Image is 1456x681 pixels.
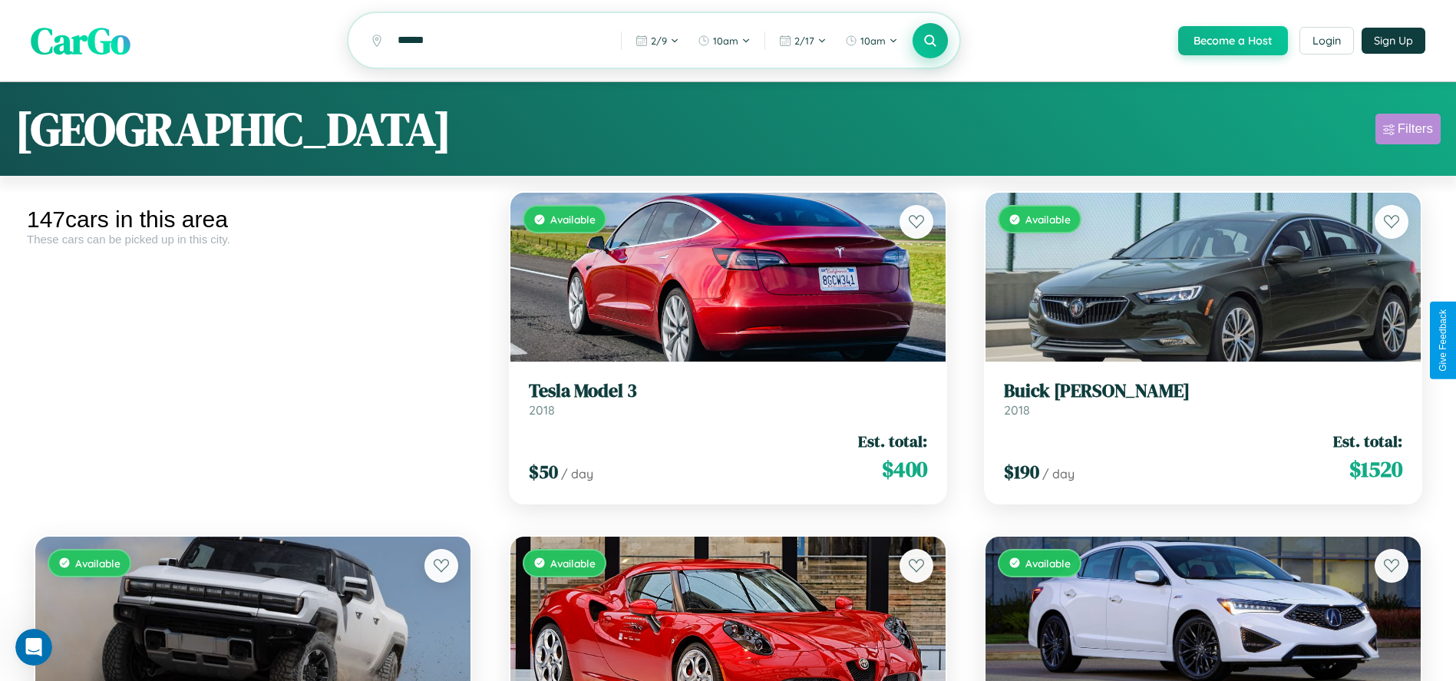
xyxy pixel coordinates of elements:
[1025,557,1071,570] span: Available
[690,28,758,53] button: 10am
[27,207,479,233] div: 147 cars in this area
[628,28,687,53] button: 2/9
[1349,454,1402,484] span: $ 1520
[860,35,886,47] span: 10am
[1004,402,1030,418] span: 2018
[550,557,596,570] span: Available
[529,380,927,402] h3: Tesla Model 3
[1333,430,1402,452] span: Est. total:
[75,557,121,570] span: Available
[31,15,130,66] span: CarGo
[651,35,667,47] span: 2 / 9
[529,402,555,418] span: 2018
[1004,459,1039,484] span: $ 190
[794,35,814,47] span: 2 / 17
[1375,114,1441,144] button: Filters
[15,98,451,160] h1: [GEOGRAPHIC_DATA]
[529,459,558,484] span: $ 50
[1299,27,1354,55] button: Login
[1004,380,1402,418] a: Buick [PERSON_NAME]2018
[1438,309,1448,372] div: Give Feedback
[1398,121,1433,137] div: Filters
[1042,466,1075,481] span: / day
[837,28,906,53] button: 10am
[15,629,52,666] iframe: Intercom live chat
[858,430,927,452] span: Est. total:
[529,380,927,418] a: Tesla Model 32018
[27,233,479,246] div: These cars can be picked up in this city.
[561,466,593,481] span: / day
[882,454,927,484] span: $ 400
[771,28,834,53] button: 2/17
[713,35,738,47] span: 10am
[550,213,596,226] span: Available
[1362,28,1425,54] button: Sign Up
[1025,213,1071,226] span: Available
[1178,26,1288,55] button: Become a Host
[1004,380,1402,402] h3: Buick [PERSON_NAME]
